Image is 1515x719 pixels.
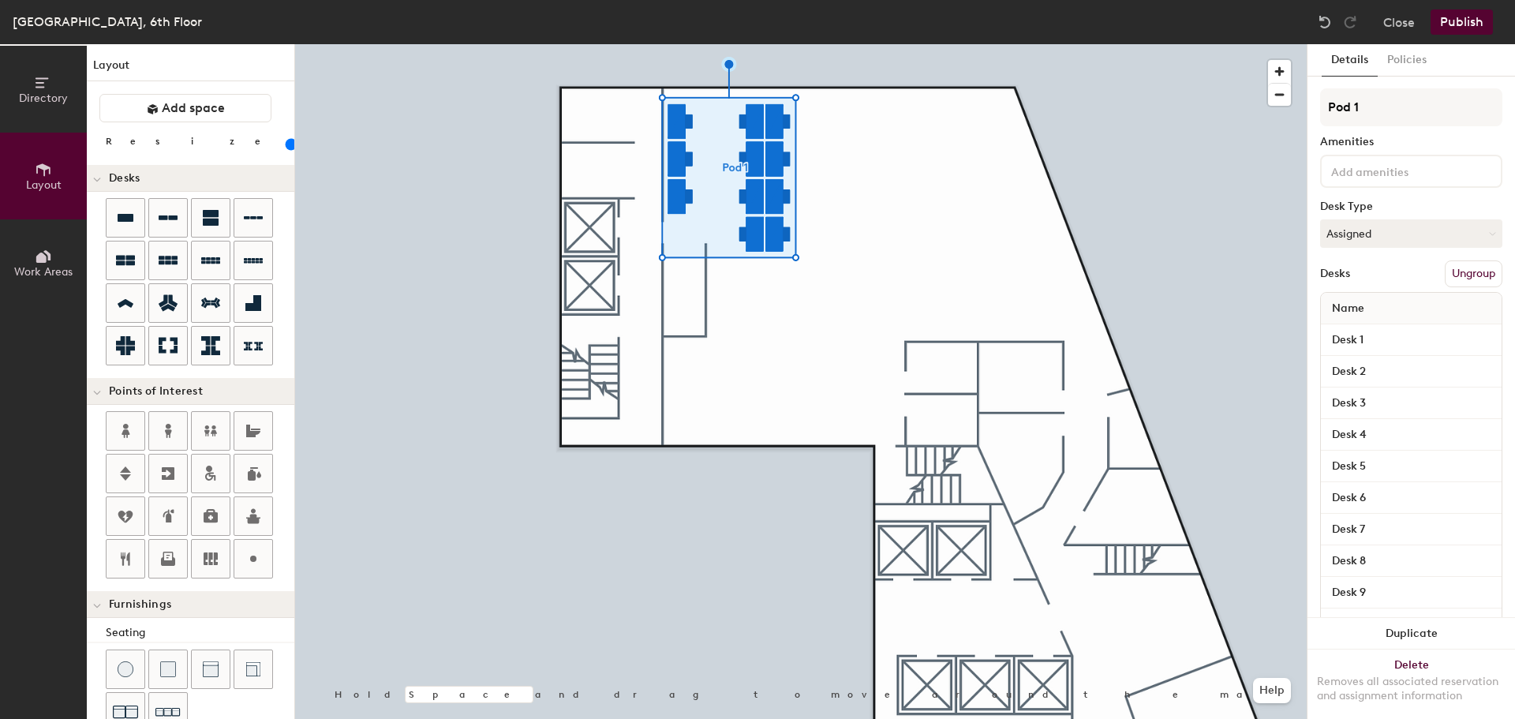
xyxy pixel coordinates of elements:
[118,661,133,677] img: Stool
[1317,675,1506,703] div: Removes all associated reservation and assignment information
[1322,44,1378,77] button: Details
[1324,487,1498,509] input: Unnamed desk
[203,661,219,677] img: Couch (middle)
[19,92,68,105] span: Directory
[26,178,62,192] span: Layout
[109,598,171,611] span: Furnishings
[1324,424,1498,446] input: Unnamed desk
[1320,268,1350,280] div: Desks
[1342,14,1358,30] img: Redo
[1324,329,1498,351] input: Unnamed desk
[1445,260,1502,287] button: Ungroup
[99,94,271,122] button: Add space
[162,100,225,116] span: Add space
[1324,455,1498,477] input: Unnamed desk
[14,265,73,279] span: Work Areas
[1378,44,1436,77] button: Policies
[1328,161,1470,180] input: Add amenities
[1324,361,1498,383] input: Unnamed desk
[1324,392,1498,414] input: Unnamed desk
[191,650,230,689] button: Couch (middle)
[106,135,280,148] div: Resize
[1320,200,1502,213] div: Desk Type
[109,385,203,398] span: Points of Interest
[234,650,273,689] button: Couch (corner)
[1320,136,1502,148] div: Amenities
[245,661,261,677] img: Couch (corner)
[1320,219,1502,248] button: Assigned
[1253,678,1291,703] button: Help
[1324,582,1498,604] input: Unnamed desk
[1307,650,1515,719] button: DeleteRemoves all associated reservation and assignment information
[1307,618,1515,650] button: Duplicate
[1324,519,1498,541] input: Unnamed desk
[160,661,176,677] img: Cushion
[1324,550,1498,572] input: Unnamed desk
[1317,14,1333,30] img: Undo
[1383,9,1415,35] button: Close
[109,172,140,185] span: Desks
[106,624,294,642] div: Seating
[13,12,202,32] div: [GEOGRAPHIC_DATA], 6th Floor
[1324,613,1498,635] input: Unnamed desk
[1431,9,1493,35] button: Publish
[1324,294,1372,323] span: Name
[148,650,188,689] button: Cushion
[106,650,145,689] button: Stool
[87,57,294,81] h1: Layout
